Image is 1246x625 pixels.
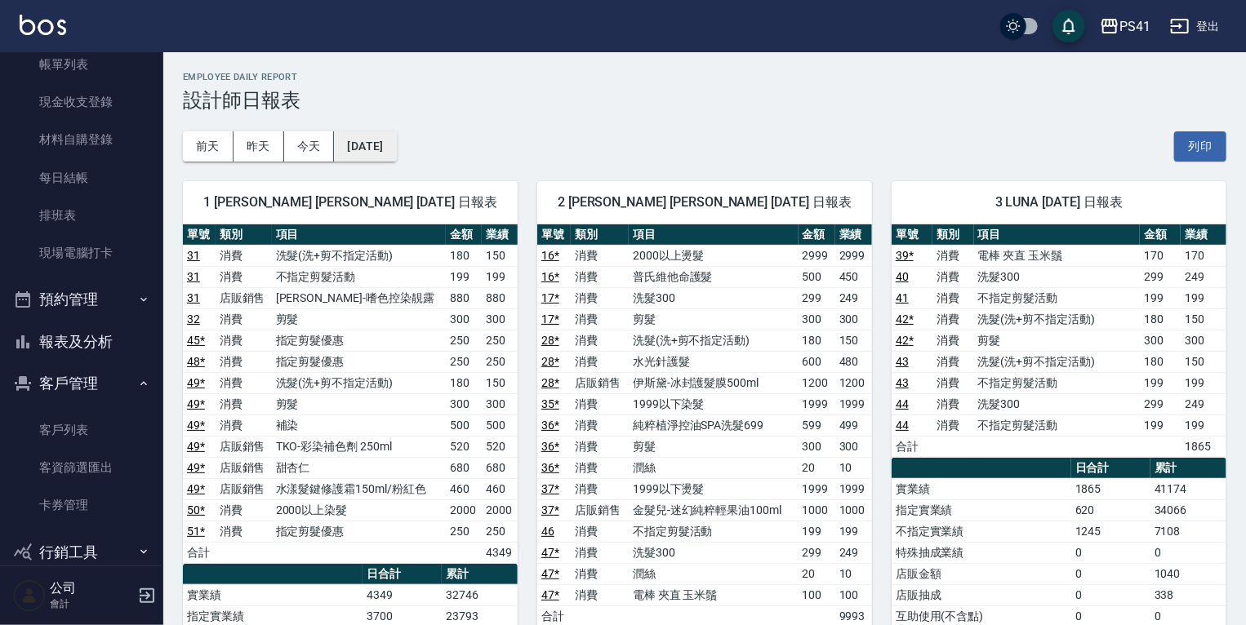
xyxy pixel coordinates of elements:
td: 普氏維他命護髮 [629,266,799,287]
td: 150 [835,330,872,351]
a: 31 [187,270,200,283]
td: 199 [1140,287,1181,308]
td: 潤絲 [629,563,799,584]
td: 250 [446,330,482,351]
button: 行銷工具 [7,531,157,574]
th: 業績 [482,224,518,246]
td: 純粹植淨控油SPA洗髮699 [629,414,799,436]
td: 199 [1140,372,1181,393]
td: 680 [482,457,518,478]
td: 消費 [571,584,629,605]
td: 不指定剪髮活動 [629,521,799,542]
td: 0 [1071,542,1150,563]
td: 1999以下染髮 [629,393,799,414]
td: 剪髮 [272,308,447,330]
td: 2999 [799,245,835,266]
td: 170 [1181,245,1226,266]
td: 洗髮300 [629,542,799,563]
td: 250 [482,521,518,542]
td: 249 [835,542,872,563]
td: 170 [1140,245,1181,266]
td: 32746 [442,584,518,605]
a: 32 [187,312,200,326]
td: 消費 [932,414,973,436]
span: 2 [PERSON_NAME] [PERSON_NAME] [DATE] 日報表 [557,194,852,211]
td: 1000 [835,499,872,521]
td: 300 [835,436,872,457]
a: 44 [896,397,909,410]
th: 類別 [216,224,272,246]
td: 實業績 [183,584,363,605]
img: Person [13,579,46,612]
td: 洗髮300 [974,393,1141,414]
span: 1 [PERSON_NAME] [PERSON_NAME] [DATE] 日報表 [202,194,498,211]
td: 消費 [216,308,272,330]
th: 金額 [446,224,482,246]
td: 指定剪髮優惠 [272,351,447,372]
td: 300 [482,308,518,330]
p: 會計 [50,596,133,611]
td: 199 [446,266,482,287]
td: 不指定剪髮活動 [974,414,1141,436]
td: 1865 [1181,436,1226,457]
td: 620 [1071,499,1150,521]
td: 4349 [363,584,442,605]
a: 31 [187,249,200,262]
button: 報表及分析 [7,321,157,363]
td: 250 [482,330,518,351]
td: 店販銷售 [571,372,629,393]
td: 洗髮(洗+剪不指定活動) [272,372,447,393]
td: 2000以上染髮 [272,499,447,521]
td: 消費 [216,266,272,287]
th: 項目 [272,224,447,246]
td: 300 [835,308,872,330]
td: 實業績 [892,478,1071,499]
a: 現場電腦打卡 [7,234,157,272]
td: 250 [446,521,482,542]
td: 店販銷售 [216,478,272,499]
td: 499 [835,414,872,436]
td: 消費 [932,287,973,308]
div: PS41 [1119,16,1150,37]
td: 0 [1071,584,1150,605]
a: 現金收支登錄 [7,83,157,121]
button: save [1052,10,1085,42]
td: 7108 [1150,521,1226,542]
td: 消費 [932,393,973,414]
td: 500 [482,414,518,436]
td: 消費 [571,414,629,436]
td: 店販銷售 [571,499,629,521]
button: 登出 [1164,11,1226,42]
td: 合計 [892,436,932,457]
td: 消費 [932,266,973,287]
td: 消費 [571,521,629,542]
td: 消費 [216,351,272,372]
td: 消費 [216,372,272,393]
td: 599 [799,414,835,436]
span: 3 LUNA [DATE] 日報表 [911,194,1207,211]
td: TKO-彩染補色劑 250ml [272,436,447,457]
td: 460 [446,478,482,499]
td: 249 [1181,393,1226,414]
td: 1865 [1071,478,1150,499]
td: 880 [482,287,518,308]
td: 10 [835,457,872,478]
td: 680 [446,457,482,478]
td: 1245 [1071,521,1150,542]
td: 金髮兒-迷幻純粹輕果油100ml [629,499,799,521]
img: Logo [20,15,66,35]
td: 180 [1140,351,1181,372]
h5: 公司 [50,580,133,596]
td: 180 [1140,308,1181,330]
a: 40 [896,270,909,283]
td: 150 [482,245,518,266]
td: 520 [482,436,518,457]
td: 消費 [216,521,272,542]
td: 249 [1181,266,1226,287]
a: 卡券管理 [7,486,157,524]
td: 199 [1181,414,1226,436]
th: 類別 [932,224,973,246]
td: 店販抽成 [892,584,1071,605]
td: 0 [1150,542,1226,563]
td: 消費 [571,436,629,457]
